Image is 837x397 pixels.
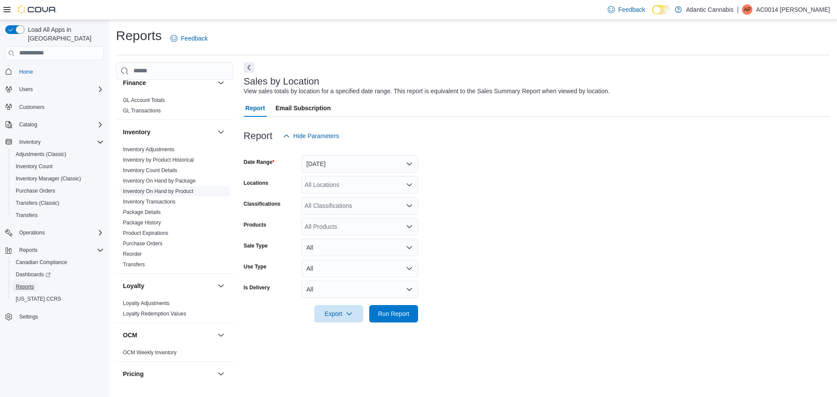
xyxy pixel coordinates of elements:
[123,97,165,104] span: GL Account Totals
[9,173,107,185] button: Inventory Manager (Classic)
[12,161,56,172] a: Inventory Count
[19,104,44,111] span: Customers
[16,102,104,112] span: Customers
[16,66,104,77] span: Home
[9,197,107,209] button: Transfers (Classic)
[9,148,107,160] button: Adjustments (Classic)
[9,256,107,268] button: Canadian Compliance
[301,239,418,256] button: All
[116,347,233,361] div: OCM
[123,282,144,290] h3: Loyalty
[19,139,41,146] span: Inventory
[123,188,193,195] span: Inventory On Hand by Product
[244,221,266,228] label: Products
[167,30,211,47] a: Feedback
[116,144,233,273] div: Inventory
[16,259,67,266] span: Canadian Compliance
[737,4,739,15] p: |
[744,4,751,15] span: AP
[652,5,670,14] input: Dark Mode
[17,5,57,14] img: Cova
[604,1,648,18] a: Feedback
[123,146,174,153] span: Inventory Adjustments
[216,330,226,340] button: OCM
[9,185,107,197] button: Purchase Orders
[123,370,214,378] button: Pricing
[16,227,104,238] span: Operations
[123,251,142,258] span: Reorder
[12,198,63,208] a: Transfers (Classic)
[12,294,104,304] span: Washington CCRS
[652,14,653,15] span: Dark Mode
[279,127,343,145] button: Hide Parameters
[2,119,107,131] button: Catalog
[123,97,165,103] a: GL Account Totals
[123,177,196,184] span: Inventory On Hand by Package
[320,305,358,322] span: Export
[123,311,186,317] a: Loyalty Redemption Values
[301,155,418,173] button: [DATE]
[2,227,107,239] button: Operations
[2,244,107,256] button: Reports
[244,200,281,207] label: Classifications
[293,132,339,140] span: Hide Parameters
[12,294,65,304] a: [US_STATE] CCRS
[301,281,418,298] button: All
[123,157,194,163] a: Inventory by Product Historical
[12,210,104,221] span: Transfers
[123,167,177,173] a: Inventory Count Details
[123,198,176,205] span: Inventory Transactions
[2,65,107,78] button: Home
[244,76,320,87] h3: Sales by Location
[123,178,196,184] a: Inventory On Hand by Package
[16,187,55,194] span: Purchase Orders
[123,349,177,356] span: OCM Weekly Inventory
[123,108,161,114] a: GL Transactions
[244,263,266,270] label: Use Type
[216,127,226,137] button: Inventory
[123,261,145,268] a: Transfers
[12,149,70,159] a: Adjustments (Classic)
[123,220,161,226] a: Package History
[12,269,54,280] a: Dashboards
[16,84,36,95] button: Users
[123,331,137,339] h3: OCM
[123,209,161,216] span: Package Details
[216,369,226,379] button: Pricing
[16,227,48,238] button: Operations
[123,146,174,153] a: Inventory Adjustments
[2,136,107,148] button: Inventory
[123,156,194,163] span: Inventory by Product Historical
[12,173,104,184] span: Inventory Manager (Classic)
[19,313,38,320] span: Settings
[16,200,59,207] span: Transfers (Classic)
[123,188,193,194] a: Inventory On Hand by Product
[16,163,53,170] span: Inventory Count
[2,101,107,113] button: Customers
[16,212,37,219] span: Transfers
[9,293,107,305] button: [US_STATE] CCRS
[116,27,162,44] h1: Reports
[16,119,41,130] button: Catalog
[19,229,45,236] span: Operations
[123,261,145,268] span: Transfers
[12,198,104,208] span: Transfers (Classic)
[618,5,645,14] span: Feedback
[9,281,107,293] button: Reports
[742,4,752,15] div: AC0014 Parsons Josh
[244,180,269,187] label: Locations
[12,282,104,292] span: Reports
[116,298,233,322] div: Loyalty
[244,87,610,96] div: View sales totals by location for a specified date range. This report is equivalent to the Sales ...
[12,282,37,292] a: Reports
[16,245,41,255] button: Reports
[301,260,418,277] button: All
[123,241,163,247] a: Purchase Orders
[123,349,177,356] a: OCM Weekly Inventory
[16,67,37,77] a: Home
[9,268,107,281] a: Dashboards
[686,4,734,15] p: Atlantic Cannabis
[756,4,830,15] p: AC0014 [PERSON_NAME]
[406,202,413,209] button: Open list of options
